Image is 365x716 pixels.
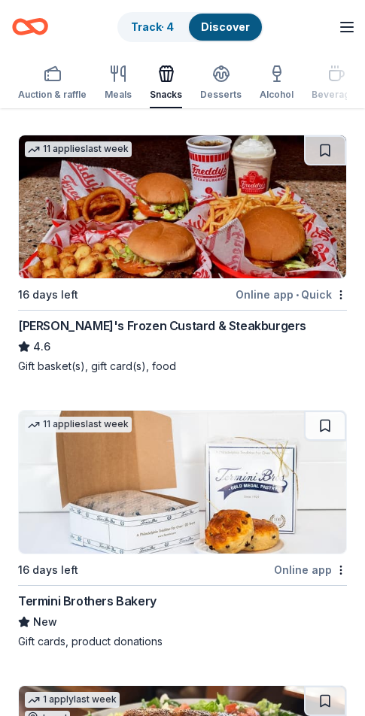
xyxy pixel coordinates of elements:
button: Snacks [150,59,182,108]
div: 11 applies last week [25,141,132,157]
div: 11 applies last week [25,417,132,432]
div: Online app Quick [236,285,347,304]
button: Beverages [312,59,361,108]
a: Discover [201,20,250,33]
button: Track· 4Discover [117,12,263,42]
a: Home [12,9,48,44]
img: Image for Termini Brothers Bakery [19,411,346,554]
div: Desserts [200,89,242,101]
a: Image for Termini Brothers Bakery11 applieslast week16 days leftOnline appTermini Brothers Bakery... [18,410,347,649]
div: Meals [105,89,132,101]
div: Termini Brothers Bakery [18,592,157,610]
button: Alcohol [260,59,294,108]
a: Image for Freddy's Frozen Custard & Steakburgers11 applieslast week16 days leftOnline app•Quick[P... [18,135,347,374]
div: 16 days left [18,286,78,304]
div: Snacks [150,89,182,101]
button: Meals [105,59,132,108]
span: • [296,289,299,301]
div: 1 apply last week [25,692,120,708]
button: Desserts [200,59,242,108]
a: Track· 4 [131,20,174,33]
div: Alcohol [260,89,294,101]
div: Gift basket(s), gift card(s), food [18,359,347,374]
div: Beverages [312,89,361,101]
div: Gift cards, product donations [18,634,347,649]
span: New [33,613,57,631]
div: Online app [274,560,347,579]
img: Image for Freddy's Frozen Custard & Steakburgers [19,135,346,278]
div: Auction & raffle [18,89,87,101]
div: [PERSON_NAME]'s Frozen Custard & Steakburgers [18,317,306,335]
span: 4.6 [33,338,50,356]
div: 16 days left [18,561,78,579]
button: Auction & raffle [18,59,87,108]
